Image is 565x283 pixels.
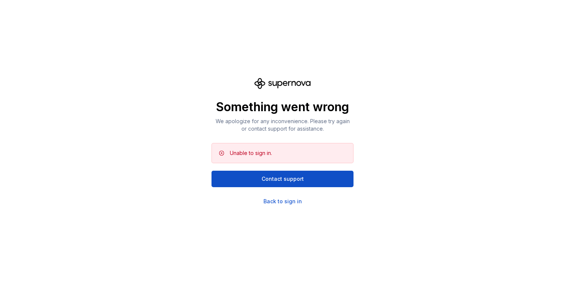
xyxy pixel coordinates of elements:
button: Contact support [212,171,353,187]
p: We apologize for any inconvenience. Please try again or contact support for assistance. [212,118,353,133]
span: Contact support [262,175,304,183]
div: Unable to sign in. [230,149,272,157]
a: Back to sign in [263,198,302,205]
p: Something went wrong [212,100,353,115]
